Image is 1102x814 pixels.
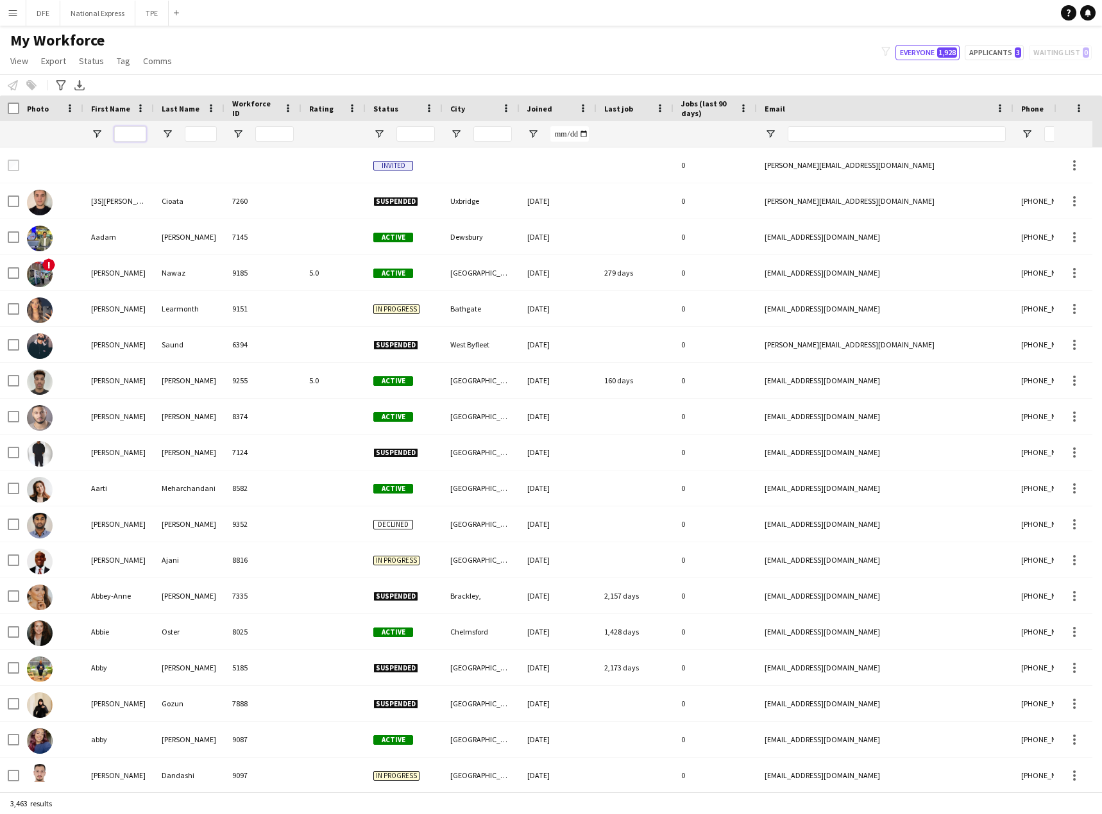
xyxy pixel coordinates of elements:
div: 7335 [225,578,301,613]
app-action-btn: Advanced filters [53,78,69,93]
div: 8816 [225,542,301,577]
div: Oster [154,614,225,649]
div: [GEOGRAPHIC_DATA] [443,506,520,542]
span: Suspended [373,663,418,673]
div: [PERSON_NAME] [83,506,154,542]
span: Last job [604,104,633,113]
div: 279 days [597,255,674,290]
div: abby [83,722,154,757]
div: [DATE] [520,183,597,219]
input: First Name Filter Input [114,126,146,142]
div: [GEOGRAPHIC_DATA] [443,363,520,398]
img: Aaron Connor [27,369,53,395]
button: Applicants3 [965,45,1024,60]
div: [DATE] [520,578,597,613]
div: 7145 [225,219,301,254]
div: 0 [674,435,757,470]
img: Abbey-Anne Gyles-Brown [27,585,53,610]
img: Abd alhakim Dandashi [27,764,53,790]
div: [EMAIL_ADDRESS][DOMAIN_NAME] [757,722,1013,757]
input: Joined Filter Input [550,126,589,142]
a: Tag [112,53,135,69]
button: Open Filter Menu [162,128,173,140]
span: My Workforce [10,31,105,50]
div: [GEOGRAPHIC_DATA] [443,542,520,577]
img: Aaron Woolf [27,441,53,467]
div: West Byfleet [443,327,520,362]
span: 3 [1015,47,1021,58]
div: 0 [674,255,757,290]
div: Gozun [154,686,225,721]
span: Workforce ID [232,99,278,118]
a: Export [36,53,71,69]
div: 8582 [225,470,301,506]
div: 5185 [225,650,301,685]
div: [GEOGRAPHIC_DATA] [443,435,520,470]
div: 5.0 [301,255,366,290]
div: Dewsbury [443,219,520,254]
div: [DATE] [520,399,597,434]
div: [DATE] [520,363,597,398]
div: [DATE] [520,435,597,470]
span: Suspended [373,197,418,206]
div: [PERSON_NAME] [83,291,154,326]
div: [DATE] [520,255,597,290]
div: 9352 [225,506,301,542]
span: Suspended [373,592,418,601]
app-action-btn: Export XLSX [72,78,87,93]
div: 2,173 days [597,650,674,685]
span: Jobs (last 90 days) [681,99,734,118]
span: Rating [309,104,334,113]
div: [PERSON_NAME] [83,435,154,470]
img: [3S]Vlad Cioata [27,190,53,215]
div: [PERSON_NAME] [154,578,225,613]
span: In progress [373,304,420,314]
button: Open Filter Menu [765,128,776,140]
div: Bathgate [443,291,520,326]
div: 0 [674,542,757,577]
input: Workforce ID Filter Input [255,126,294,142]
div: [EMAIL_ADDRESS][DOMAIN_NAME] [757,435,1013,470]
span: Email [765,104,785,113]
div: [DATE] [520,506,597,542]
div: [PERSON_NAME] [154,650,225,685]
div: [DATE] [520,686,597,721]
button: Open Filter Menu [450,128,462,140]
input: Row Selection is disabled for this row (unchecked) [8,160,19,171]
input: Email Filter Input [788,126,1006,142]
div: 0 [674,291,757,326]
div: [EMAIL_ADDRESS][DOMAIN_NAME] [757,686,1013,721]
div: Learmonth [154,291,225,326]
div: 8025 [225,614,301,649]
div: 7888 [225,686,301,721]
button: TPE [135,1,169,26]
img: Aaron Robertson [27,405,53,431]
div: [GEOGRAPHIC_DATA] [443,722,520,757]
div: Ajani [154,542,225,577]
span: Photo [27,104,49,113]
span: Active [373,484,413,494]
span: In progress [373,771,420,781]
div: [EMAIL_ADDRESS][DOMAIN_NAME] [757,291,1013,326]
div: 2,157 days [597,578,674,613]
div: [EMAIL_ADDRESS][DOMAIN_NAME] [757,614,1013,649]
div: [PERSON_NAME][EMAIL_ADDRESS][DOMAIN_NAME] [757,327,1013,362]
div: [EMAIL_ADDRESS][DOMAIN_NAME] [757,758,1013,793]
div: [PERSON_NAME] [154,363,225,398]
div: [GEOGRAPHIC_DATA] [443,686,520,721]
span: Active [373,627,413,637]
span: Active [373,735,413,745]
div: 5.0 [301,363,366,398]
div: 0 [674,147,757,183]
div: 0 [674,470,757,506]
button: Everyone1,928 [895,45,960,60]
div: 7260 [225,183,301,219]
span: Active [373,269,413,278]
span: Invited [373,161,413,170]
div: [PERSON_NAME] [154,399,225,434]
a: Status [74,53,109,69]
button: National Express [60,1,135,26]
span: ! [42,258,55,271]
div: 0 [674,506,757,542]
div: 0 [674,399,757,434]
